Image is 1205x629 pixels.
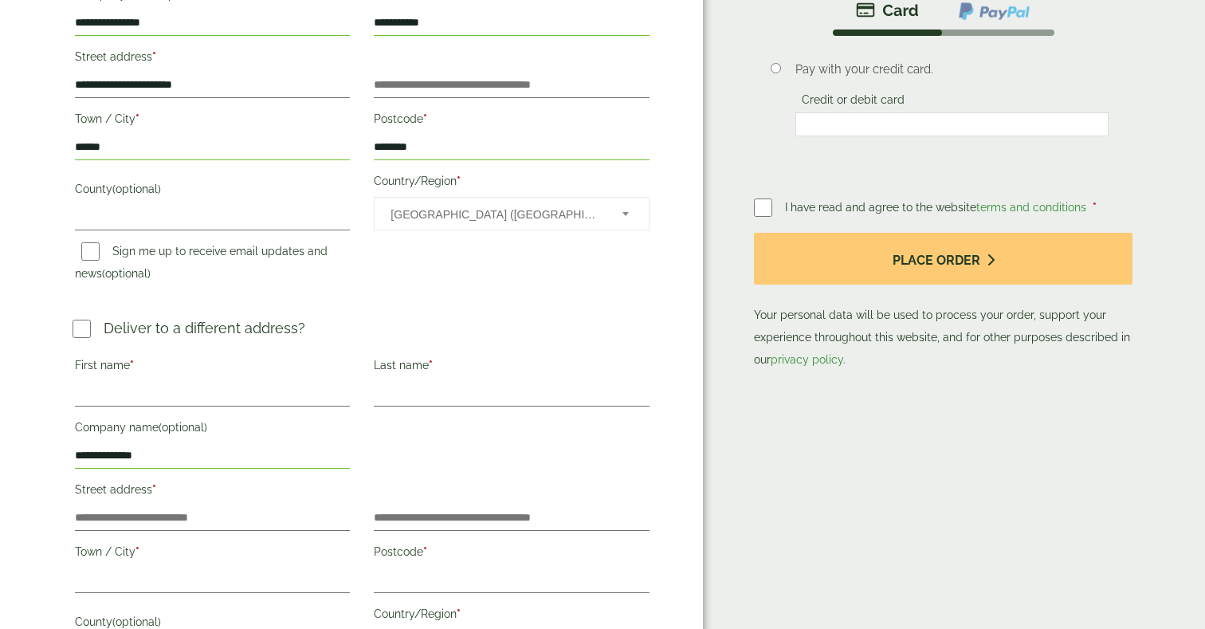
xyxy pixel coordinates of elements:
[130,359,134,372] abbr: required
[374,108,650,135] label: Postcode
[754,233,1132,285] button: Place order
[75,478,351,505] label: Street address
[152,483,156,496] abbr: required
[429,359,433,372] abbr: required
[423,545,427,558] abbr: required
[374,197,650,230] span: Country/Region
[102,267,151,280] span: (optional)
[75,416,351,443] label: Company name
[957,1,1031,22] img: ppcp-gateway.png
[457,175,461,187] abbr: required
[800,117,1104,132] iframe: Secure card payment input frame
[152,50,156,63] abbr: required
[391,198,601,231] span: United Kingdom (UK)
[81,242,100,261] input: Sign me up to receive email updates and news(optional)
[75,178,351,205] label: County
[374,170,650,197] label: Country/Region
[75,45,351,73] label: Street address
[112,183,161,195] span: (optional)
[112,615,161,628] span: (optional)
[75,354,351,381] label: First name
[771,353,843,366] a: privacy policy
[785,201,1089,214] span: I have read and agree to the website
[159,421,207,434] span: (optional)
[135,545,139,558] abbr: required
[374,354,650,381] label: Last name
[423,112,427,125] abbr: required
[795,61,1109,78] p: Pay with your credit card.
[856,1,919,20] img: stripe.png
[104,317,305,339] p: Deliver to a different address?
[135,112,139,125] abbr: required
[75,245,328,285] label: Sign me up to receive email updates and news
[1093,201,1097,214] abbr: required
[976,201,1086,214] a: terms and conditions
[75,541,351,568] label: Town / City
[754,233,1132,371] p: Your personal data will be used to process your order, support your experience throughout this we...
[795,93,911,111] label: Credit or debit card
[374,541,650,568] label: Postcode
[75,108,351,135] label: Town / City
[457,607,461,620] abbr: required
